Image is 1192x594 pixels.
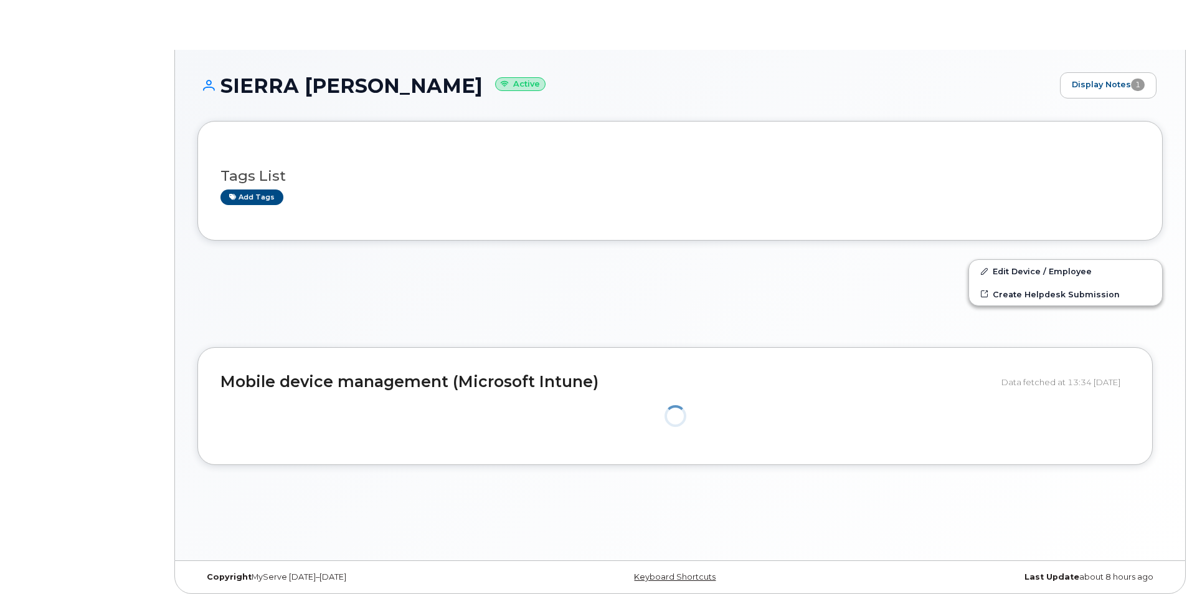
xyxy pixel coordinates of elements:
[634,572,716,582] a: Keyboard Shortcuts
[220,373,992,391] h2: Mobile device management (Microsoft Intune)
[969,260,1162,282] a: Edit Device / Employee
[1001,370,1130,394] div: Data fetched at 13:34 [DATE]
[197,75,1054,97] h1: SIERRA [PERSON_NAME]
[841,572,1163,582] div: about 8 hours ago
[220,168,1140,184] h3: Tags List
[1060,72,1157,98] a: Display Notes1
[220,189,283,205] a: Add tags
[495,77,546,92] small: Active
[197,572,519,582] div: MyServe [DATE]–[DATE]
[207,572,252,582] strong: Copyright
[1024,572,1079,582] strong: Last Update
[969,283,1162,305] a: Create Helpdesk Submission
[1131,79,1145,91] span: 1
